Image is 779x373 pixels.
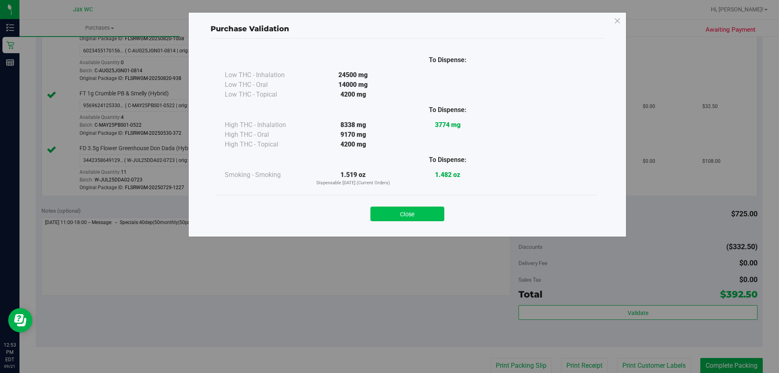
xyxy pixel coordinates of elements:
strong: 1.482 oz [435,171,460,179]
button: Close [370,207,444,221]
div: 14000 mg [306,80,400,90]
div: Low THC - Inhalation [225,70,306,80]
div: 8338 mg [306,120,400,130]
div: 24500 mg [306,70,400,80]
div: High THC - Inhalation [225,120,306,130]
iframe: Resource center [8,308,32,332]
p: Dispensable [DATE] (Current Orders) [306,180,400,187]
div: High THC - Oral [225,130,306,140]
div: To Dispense: [400,55,495,65]
div: Smoking - Smoking [225,170,306,180]
strong: 3774 mg [435,121,461,129]
div: To Dispense: [400,155,495,165]
span: Purchase Validation [211,24,289,33]
div: 4200 mg [306,140,400,149]
div: Low THC - Topical [225,90,306,99]
div: Low THC - Oral [225,80,306,90]
div: 4200 mg [306,90,400,99]
div: To Dispense: [400,105,495,115]
div: 1.519 oz [306,170,400,187]
div: High THC - Topical [225,140,306,149]
div: 9170 mg [306,130,400,140]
